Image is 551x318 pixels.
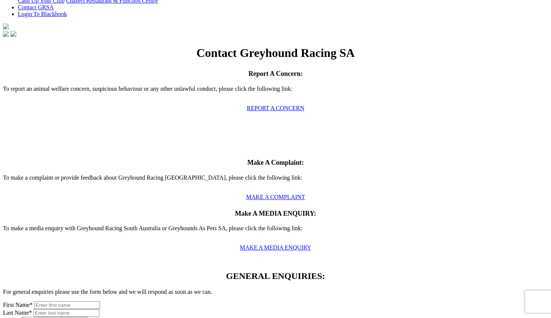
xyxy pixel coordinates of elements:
[249,70,303,77] span: Report A Concern:
[235,210,316,217] span: Make A MEDIA ENQUIRY:
[240,244,311,251] a: MAKE A MEDIA ENQUIRY
[3,302,33,308] label: First Name
[10,31,16,37] img: twitter.svg
[3,289,548,295] p: For general enquiries please use the form below and we will respond as soon as we can.
[246,194,305,200] a: MAKE A COMPLAINT
[3,86,548,99] p: To report an animal welfare concern, suspicious behaviour or any other unlawful conduct, please c...
[33,309,99,317] input: Enter last name
[3,23,9,29] img: logo-grsa-white.png
[18,11,67,17] a: Login To Blackbook
[247,105,304,111] a: REPORT A CONCERN
[34,301,100,309] input: Enter first name
[247,159,304,166] span: Make A Complaint:
[226,271,325,281] span: GENERAL ENQUIRIES:
[3,309,32,316] label: Last Name
[3,225,548,238] p: To make a media enquiry with Greyhound Racing South Australia or Greyhounds As Pets SA, please cl...
[3,46,548,60] h1: Contact Greyhound Racing SA
[3,31,9,37] img: facebook.svg
[3,174,548,188] p: To make a complaint or provide feedback about Greyhound Racing [GEOGRAPHIC_DATA], please click th...
[18,4,54,10] a: Contact GRSA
